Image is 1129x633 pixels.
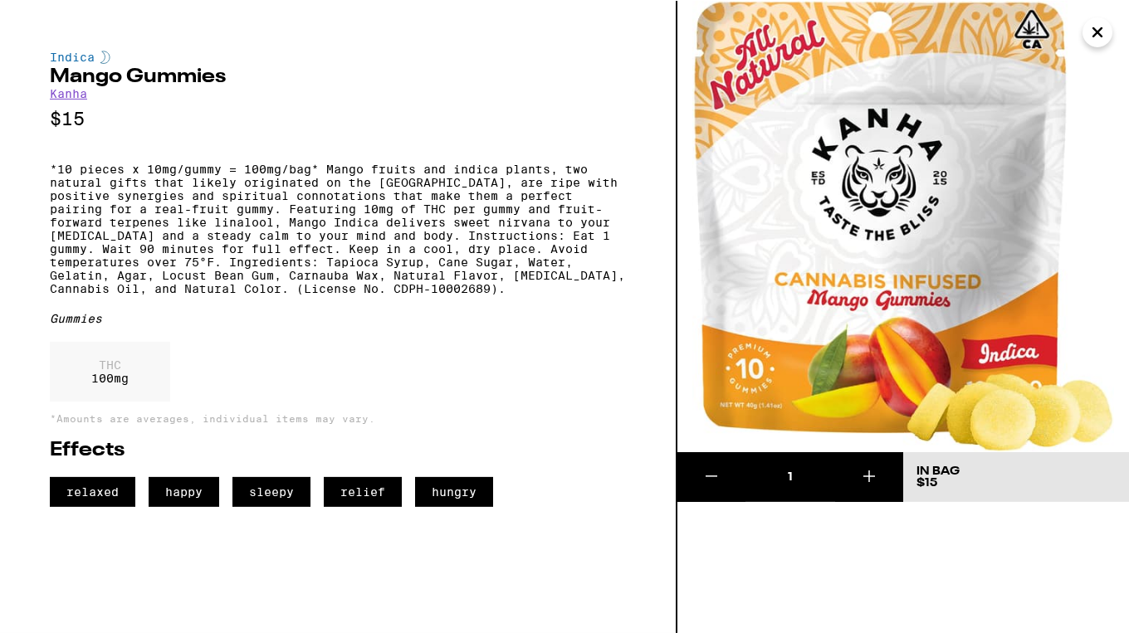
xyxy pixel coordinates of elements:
div: 100 mg [50,341,170,401]
span: sleepy [232,476,310,506]
span: $15 [916,476,937,488]
span: hungry [415,476,493,506]
span: Hi. Need any help? [10,12,120,25]
span: happy [149,476,219,506]
h2: Mango Gummies [50,66,626,86]
p: *Amounts are averages, individual items may vary. [50,412,626,423]
div: Indica [50,50,626,63]
p: THC [91,358,129,371]
span: relaxed [50,476,135,506]
div: In Bag [916,465,960,476]
div: Gummies [50,311,626,324]
div: 1 [745,468,836,484]
p: $15 [50,108,626,129]
button: In Bag$15 [903,451,1129,501]
a: Kanha [50,86,87,100]
img: indicaColor.svg [100,50,110,63]
span: relief [324,476,402,506]
h2: Effects [50,440,626,460]
button: Close [1083,17,1112,46]
p: *10 pieces x 10mg/gummy = 100mg/bag* Mango fruits and indica plants, two natural gifts that likel... [50,162,626,295]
